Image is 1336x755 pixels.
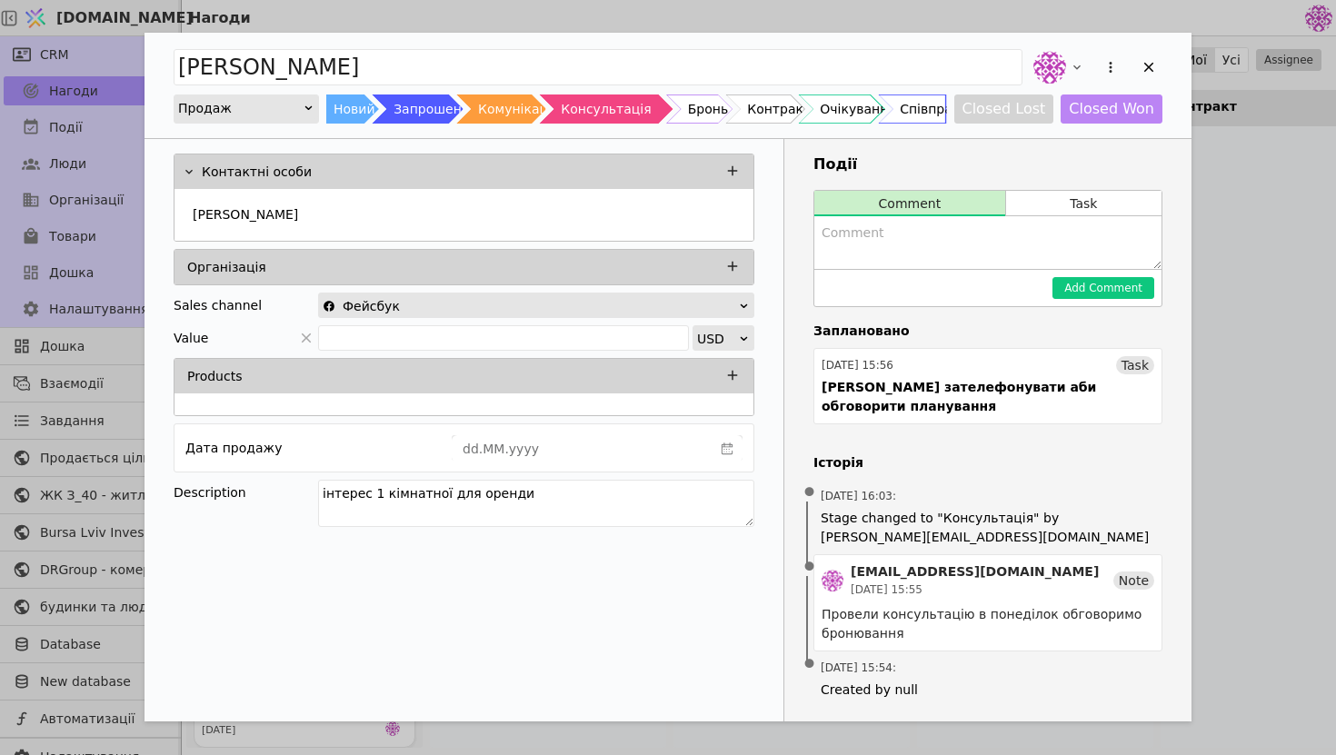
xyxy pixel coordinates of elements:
[801,544,819,591] span: •
[954,94,1054,124] button: Closed Lost
[318,480,754,527] textarea: інтерес 1 кімнатної для оренди
[697,326,738,352] div: USD
[813,154,1162,175] h3: Події
[1061,94,1162,124] button: Closed Won
[851,562,1099,581] div: [EMAIL_ADDRESS][DOMAIN_NAME]
[814,191,1005,216] button: Comment
[1116,356,1154,374] div: Task
[747,94,811,124] div: Контракт
[821,509,1155,547] span: Stage changed to "Консультація" by [PERSON_NAME][EMAIL_ADDRESS][DOMAIN_NAME]
[334,94,375,124] div: Новий
[900,94,969,124] div: Співпраця
[193,205,298,224] p: [PERSON_NAME]
[1006,191,1162,216] button: Task
[821,680,1155,700] span: Created by null
[145,33,1191,721] div: Add Opportunity
[721,442,733,455] svg: calender simple
[561,94,651,124] div: Консультація
[1052,277,1154,299] button: Add Comment
[822,605,1154,643] div: Провели консультацію в понеділок обговоримо бронювання
[343,293,400,319] span: Фейсбук
[323,300,335,313] img: facebook.svg
[1033,51,1066,84] img: de
[822,357,893,373] div: [DATE] 15:56
[174,325,208,351] span: Value
[820,94,895,124] div: Очікування
[813,322,1162,341] h4: Заплановано
[174,293,262,318] div: Sales channel
[478,94,559,124] div: Комунікація
[202,163,312,182] p: Контактні особи
[187,258,266,277] p: Організація
[813,453,1162,472] h4: Історія
[174,480,318,505] div: Description
[453,436,713,462] input: dd.MM.yyyy
[821,660,896,676] span: [DATE] 15:54 :
[394,94,477,124] div: Запрошення
[185,435,282,461] div: Дата продажу
[822,570,843,591] img: de
[822,378,1154,416] div: [PERSON_NAME] зателефонувати аби обговорити планування
[178,95,303,121] div: Продаж
[821,488,896,504] span: [DATE] 16:03 :
[1113,571,1154,590] div: Note
[801,641,819,688] span: •
[851,581,1099,598] div: [DATE] 15:55
[187,367,242,386] p: Products
[688,94,728,124] div: Бронь
[801,470,819,516] span: •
